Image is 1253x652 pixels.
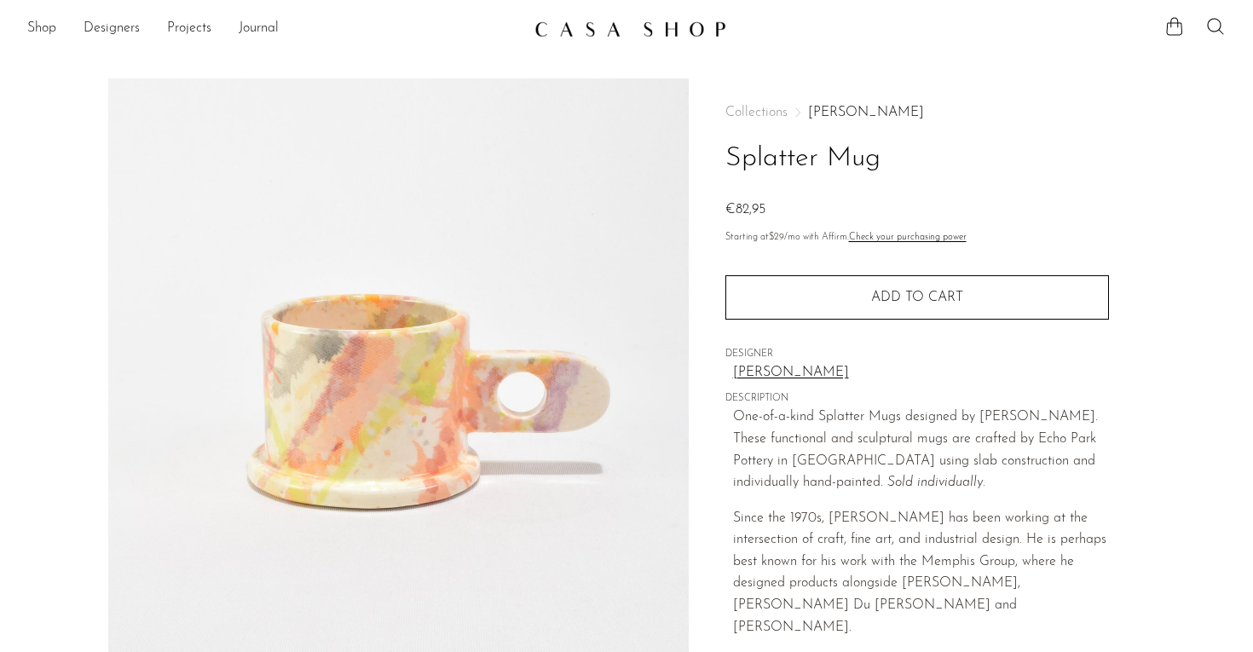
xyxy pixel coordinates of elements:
[725,203,765,216] span: €82,95
[849,233,967,242] a: Check your purchasing power - Learn more about Affirm Financing (opens in modal)
[27,18,56,40] a: Shop
[725,275,1109,320] button: Add to cart
[733,410,1098,489] span: One-of-a-kind Splatter Mugs designed by [PERSON_NAME]. These functional and sculptural mugs are c...
[769,233,784,242] span: $29
[725,230,1109,245] p: Starting at /mo with Affirm.
[725,347,1109,362] span: DESIGNER
[871,291,963,304] span: Add to cart
[808,106,924,119] a: [PERSON_NAME]
[27,14,521,43] nav: Desktop navigation
[725,137,1109,181] h1: Splatter Mug
[725,391,1109,407] span: DESCRIPTION
[27,14,521,43] ul: NEW HEADER MENU
[167,18,211,40] a: Projects
[84,18,140,40] a: Designers
[733,511,1106,634] span: Since the 1970s, [PERSON_NAME] has been working at the intersection of craft, fine art, and indus...
[725,106,788,119] span: Collections
[733,362,1109,384] a: [PERSON_NAME]
[887,476,985,489] span: Sold individually.
[725,106,1109,119] nav: Breadcrumbs
[239,18,279,40] a: Journal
